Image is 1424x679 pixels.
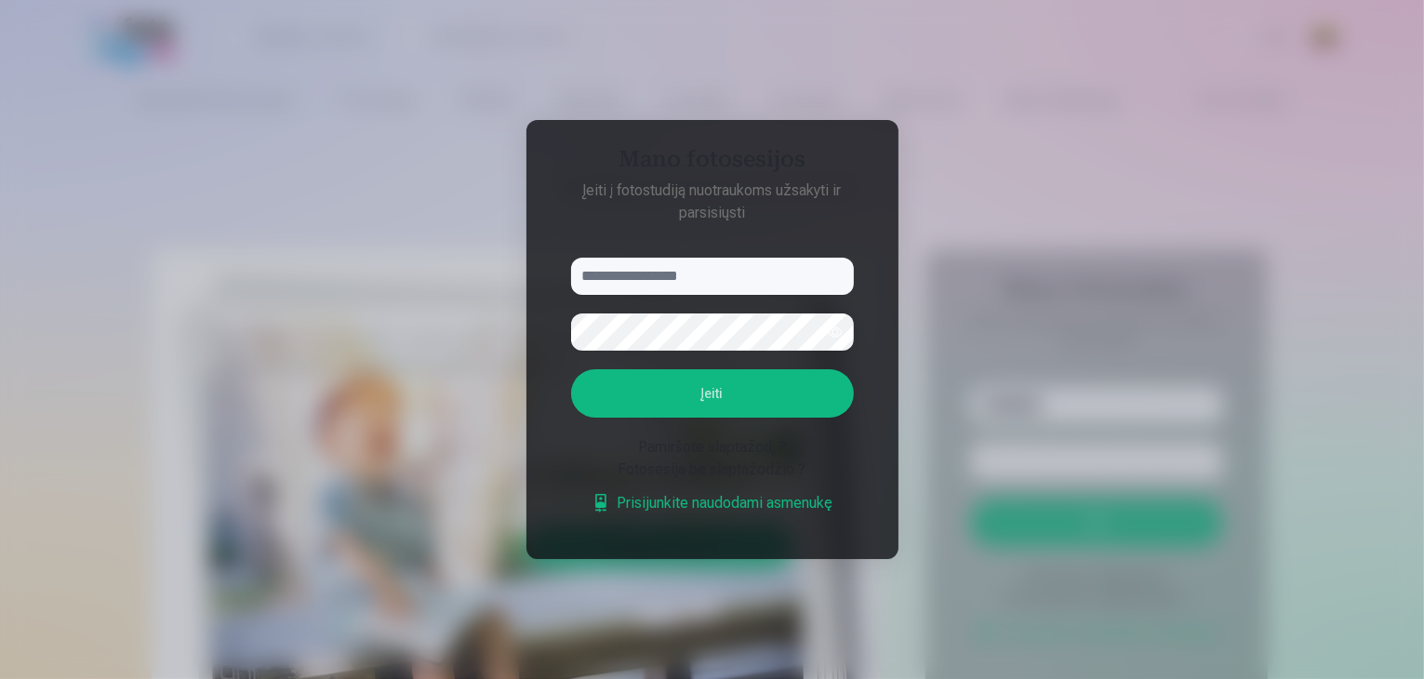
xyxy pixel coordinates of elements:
[571,436,854,459] div: Pamiršote slaptažodį ?
[571,369,854,418] button: Įeiti
[552,180,872,224] p: Įeiti į fotostudiją nuotraukoms užsakyti ir parsisiųsti
[571,459,854,481] div: Fotosesija be slaptažodžio ?
[592,492,833,514] a: Prisijunkite naudodami asmenukę
[552,146,872,180] h4: Mano fotosesijos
